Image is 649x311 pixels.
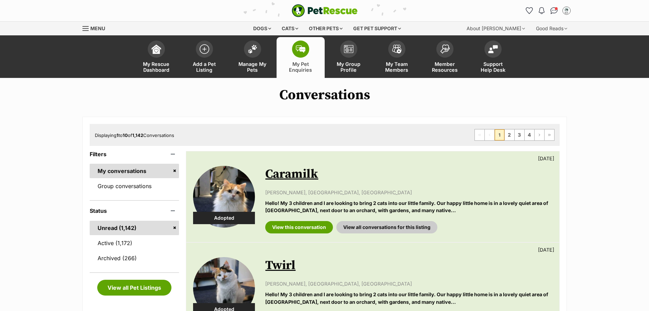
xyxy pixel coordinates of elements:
img: group-profile-icon-3fa3cf56718a62981997c0bc7e787c4b2cf8bcc04b72c1350f741eb67cf2f40e.svg [344,45,354,53]
button: Notifications [536,5,547,16]
strong: 1,142 [132,133,143,138]
a: Group conversations [90,179,179,193]
img: Belle Vie Animal Rescue profile pic [563,7,570,14]
p: Hello! My 3 children and I are looking to bring 2 cats into our little family. Our happy little h... [265,199,552,214]
span: My Team Members [381,61,412,73]
img: logo-e224e6f780fb5917bec1dbf3a21bbac754714ae5b6737aabdf751b685950b380.svg [292,4,358,17]
span: Support Help Desk [478,61,508,73]
img: help-desk-icon-fdf02630f3aa405de69fd3d07c3f3aa587a6932b1a1747fa1d2bba05be0121f9.svg [488,45,498,53]
img: pet-enquiries-icon-7e3ad2cf08bfb03b45e93fb7055b45f3efa6380592205ae92323e6603595dc1f.svg [296,45,305,53]
a: Page 4 [525,129,534,140]
p: [PERSON_NAME], [GEOGRAPHIC_DATA], [GEOGRAPHIC_DATA] [265,189,552,196]
img: add-pet-listing-icon-0afa8454b4691262ce3f59096e99ab1cd57d4a30225e0717b998d2c9b9846f56.svg [200,44,209,54]
span: Manage My Pets [237,61,268,73]
header: Filters [90,151,179,157]
img: team-members-icon-5396bd8760b3fe7c0b43da4ab00e1e3bb1a5d9ba89233759b79545d2d3fc5d0d.svg [392,45,402,54]
a: View all Pet Listings [97,280,171,296]
span: Displaying to of Conversations [95,133,174,138]
div: About [PERSON_NAME] [462,22,530,35]
img: manage-my-pets-icon-02211641906a0b7f246fdf0571729dbe1e7629f14944591b6c1af311fb30b64b.svg [248,45,257,54]
img: member-resources-icon-8e73f808a243e03378d46382f2149f9095a855e16c252ad45f914b54edf8863c.svg [440,44,450,54]
span: Menu [90,25,105,31]
a: Support Help Desk [469,37,517,78]
span: My Rescue Dashboard [141,61,172,73]
a: Archived (266) [90,251,179,265]
a: Favourites [524,5,535,16]
img: dashboard-icon-eb2f2d2d3e046f16d808141f083e7271f6b2e854fb5c12c21221c1fb7104beca.svg [152,44,161,54]
div: Cats [277,22,303,35]
a: My Group Profile [325,37,373,78]
a: My conversations [90,164,179,178]
button: My account [561,5,572,16]
a: Last page [545,129,554,140]
p: Hello! My 3 children and I are looking to bring 2 cats into our little family. Our happy little h... [265,291,552,306]
img: Caramilk [193,166,255,228]
span: My Group Profile [333,61,364,73]
a: View all conversations for this listing [336,221,437,233]
a: Unread (1,142) [90,221,179,235]
span: Member Resources [429,61,460,73]
a: Add a Pet Listing [180,37,228,78]
strong: 10 [123,133,128,138]
div: Dogs [248,22,276,35]
p: [DATE] [538,246,554,253]
strong: 1 [116,133,119,138]
div: Good Reads [531,22,572,35]
a: Page 3 [515,129,524,140]
a: My Rescue Dashboard [132,37,180,78]
a: My Pet Enquiries [277,37,325,78]
img: notifications-46538b983faf8c2785f20acdc204bb7945ddae34d4c08c2a6579f10ce5e182be.svg [539,7,544,14]
div: Other pets [304,22,347,35]
span: First page [475,129,484,140]
a: Manage My Pets [228,37,277,78]
a: View this conversation [265,221,333,233]
a: My Team Members [373,37,421,78]
span: Page 1 [495,129,504,140]
span: My Pet Enquiries [285,61,316,73]
a: Member Resources [421,37,469,78]
nav: Pagination [474,129,555,141]
a: Caramilk [265,166,318,182]
a: Conversations [549,5,560,16]
span: Previous page [485,129,494,140]
a: Active (1,172) [90,236,179,250]
a: Next page [535,129,544,140]
a: Twirl [265,258,295,273]
a: PetRescue [292,4,358,17]
a: Page 2 [505,129,514,140]
p: [PERSON_NAME], [GEOGRAPHIC_DATA], [GEOGRAPHIC_DATA] [265,280,552,287]
p: [DATE] [538,155,554,162]
header: Status [90,208,179,214]
div: Adopted [193,212,255,224]
a: Menu [82,22,110,34]
span: Add a Pet Listing [189,61,220,73]
img: chat-41dd97257d64d25036548639549fe6c8038ab92f7586957e7f3b1b290dea8141.svg [550,7,558,14]
div: Get pet support [348,22,406,35]
ul: Account quick links [524,5,572,16]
